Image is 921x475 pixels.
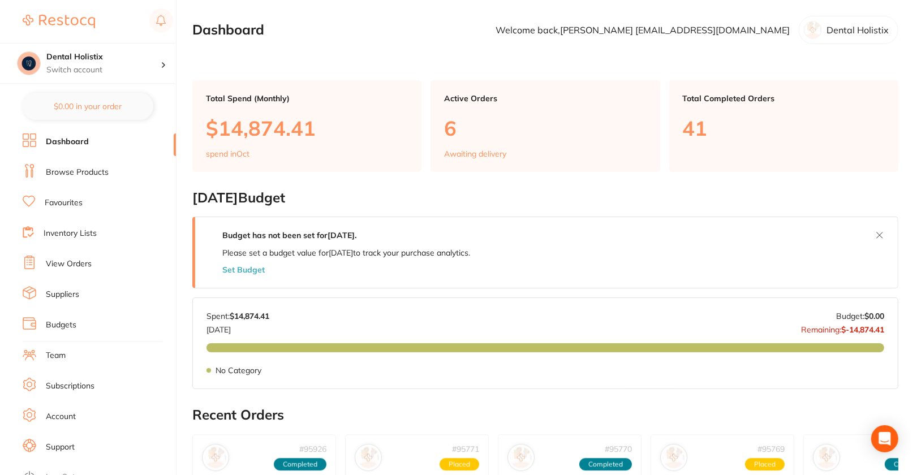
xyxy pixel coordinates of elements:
span: Completed [274,458,326,470]
img: Restocq Logo [23,15,95,28]
p: Dental Holistix [827,25,889,35]
a: Inventory Lists [44,228,97,239]
div: Open Intercom Messenger [871,425,898,452]
p: Active Orders [444,94,646,103]
button: $0.00 in your order [23,93,153,120]
a: Total Completed Orders41 [669,80,898,172]
a: Favourites [45,197,83,209]
p: # 95771 [452,444,479,454]
p: # 95769 [758,444,785,454]
a: Dashboard [46,136,89,148]
p: Awaiting delivery [444,149,506,158]
p: [DATE] [206,321,269,334]
h2: Recent Orders [192,407,898,423]
a: Budgets [46,319,76,331]
strong: $14,874.41 [230,311,269,321]
a: Total Spend (Monthly)$14,874.41spend inOct [192,80,421,172]
p: 41 [683,116,885,140]
h2: [DATE] Budget [192,190,898,206]
h2: Dashboard [192,22,264,38]
a: Suppliers [46,289,79,300]
a: Subscriptions [46,381,94,392]
p: spend in Oct [206,149,249,158]
span: Placed [745,458,785,470]
h4: Dental Holistix [46,51,161,63]
a: Account [46,411,76,422]
p: Switch account [46,64,161,76]
img: Ivoclar Vivadent [816,447,837,468]
a: Restocq Logo [23,8,95,34]
p: Welcome back, [PERSON_NAME] [EMAIL_ADDRESS][DOMAIN_NAME] [496,25,790,35]
span: Placed [440,458,479,470]
img: Healthcare Essentials [510,447,532,468]
span: Completed [579,458,632,470]
p: $14,874.41 [206,116,408,140]
a: View Orders [46,258,92,270]
img: Pharmaco (NZ) Limited [358,447,379,468]
a: Support [46,442,75,453]
img: Aluro HealthcareNZ [205,447,226,468]
p: # 95770 [605,444,632,454]
a: Team [46,350,66,361]
img: Perla Supplies Limited [663,447,685,468]
strong: $-14,874.41 [841,325,884,335]
a: Browse Products [46,167,109,178]
button: Set Budget [222,265,265,274]
strong: Budget has not been set for [DATE] . [222,230,356,240]
p: No Category [216,366,261,375]
a: Active Orders6Awaiting delivery [431,80,660,172]
p: 6 [444,116,646,140]
p: Remaining: [801,321,884,334]
strong: $0.00 [864,311,884,321]
img: Dental Holistix [18,52,40,75]
p: # 95926 [299,444,326,454]
p: Please set a budget value for [DATE] to track your purchase analytics. [222,248,470,257]
p: Budget: [836,312,884,321]
p: Total Completed Orders [683,94,885,103]
p: Total Spend (Monthly) [206,94,408,103]
p: Spent: [206,312,269,321]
